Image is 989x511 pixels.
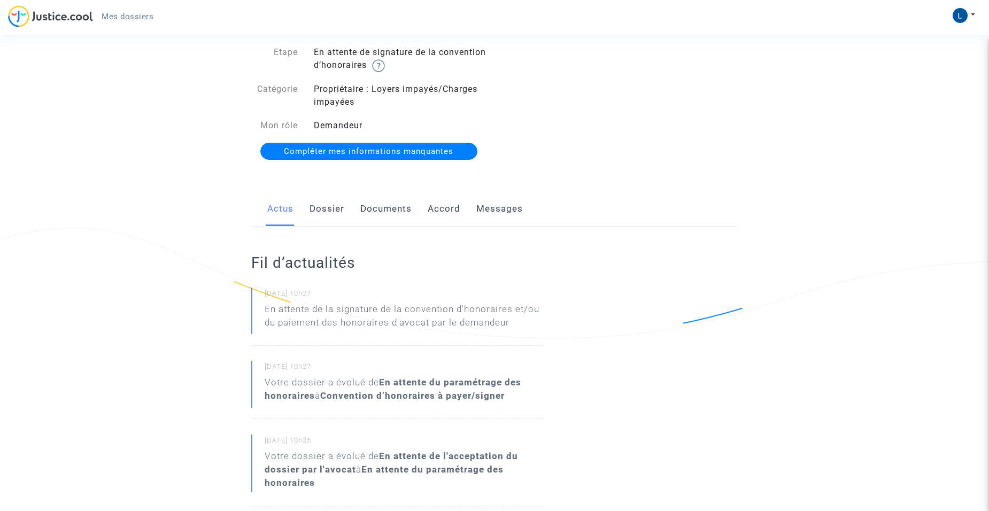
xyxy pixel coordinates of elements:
b: En attente du paramétrage des honoraires [265,377,521,401]
a: Messages [476,191,523,227]
div: Etape [243,46,306,72]
span: Mes dossiers [102,12,153,21]
small: [DATE] 10h25 [265,436,544,450]
div: Votre dossier a évolué de à [265,376,544,402]
a: Dossier [310,191,344,227]
img: help.svg [372,59,385,72]
div: Votre dossier a évolué de à [265,450,544,490]
div: Catégorie [243,83,306,109]
b: Convention d’honoraires à payer/signer [320,390,505,401]
a: Actus [267,191,293,227]
a: Documents [360,191,412,227]
img: jc-logo.svg [8,5,93,27]
div: Demandeur [306,119,494,132]
a: Mes dossiers [93,9,162,25]
a: Accord [428,191,460,227]
p: En attente de la signature de la convention d'honoraires et/ou du paiement des honoraires d'avoca... [265,303,544,335]
b: En attente de l'acceptation du dossier par l'avocat [265,451,518,475]
small: [DATE] 10h27 [265,362,544,376]
div: Propriétaire : Loyers impayés/Charges impayées [306,83,494,109]
div: Mon rôle [243,119,306,132]
small: [DATE] 10h27 [265,289,544,303]
div: En attente de signature de la convention d’honoraires [306,46,494,72]
h2: Fil d’actualités [251,253,544,272]
span: Compléter mes informations manquantes [284,146,453,156]
b: En attente du paramétrage des honoraires [265,464,504,488]
img: ACg8ocKh8hU39Qq4ViYLjyk_Z_2hsTtZrMjHKTbrc2myQ3V7rXtSmw=s96-c [953,8,968,23]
